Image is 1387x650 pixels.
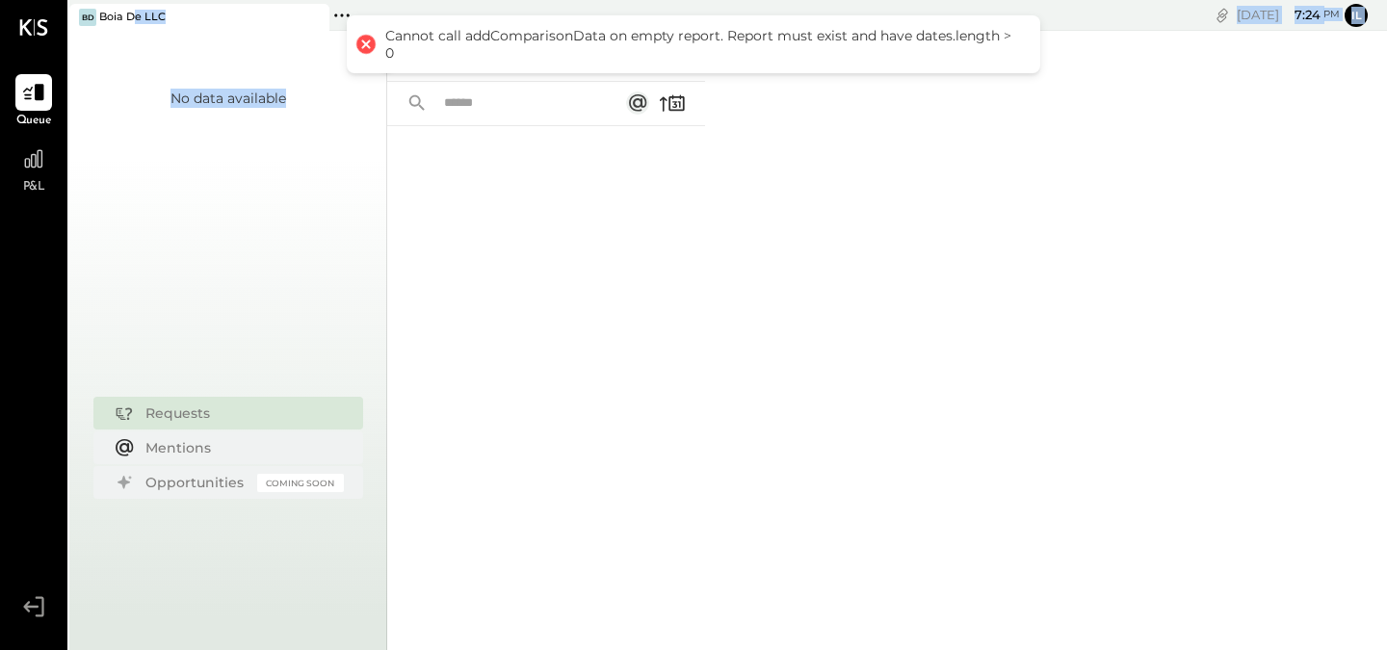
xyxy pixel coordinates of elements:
[1323,8,1340,21] span: pm
[1237,6,1340,24] div: [DATE]
[1282,6,1321,24] span: 7 : 24
[23,179,45,196] span: P&L
[1345,4,1368,27] button: Il
[170,89,286,108] div: No data available
[385,27,1021,62] div: Cannot call addComparisonData on empty report. Report must exist and have dates.length > 0
[257,474,344,492] div: Coming Soon
[145,403,334,423] div: Requests
[79,9,96,26] div: BD
[1213,5,1232,25] div: copy link
[145,438,334,457] div: Mentions
[16,113,52,130] span: Queue
[1,74,66,130] a: Queue
[99,10,166,25] div: Boia De LLC
[1,141,66,196] a: P&L
[145,473,248,492] div: Opportunities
